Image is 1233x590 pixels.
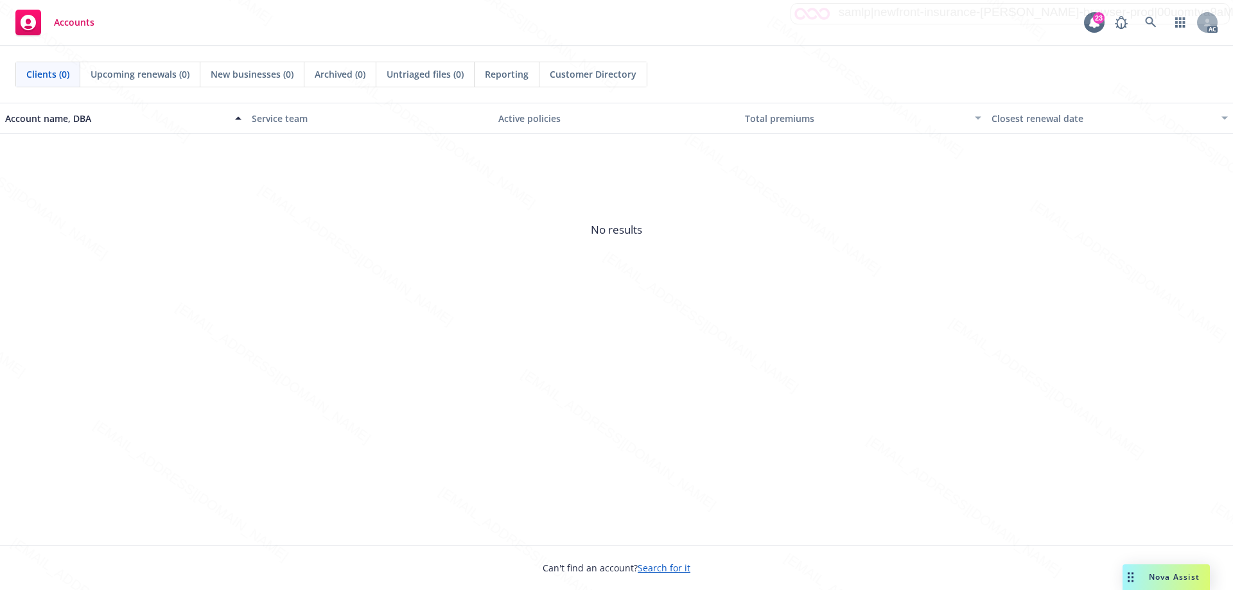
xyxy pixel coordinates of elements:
[54,17,94,28] span: Accounts
[485,67,529,81] span: Reporting
[1123,564,1139,590] div: Drag to move
[745,112,967,125] div: Total premiums
[5,112,227,125] div: Account name, DBA
[992,112,1214,125] div: Closest renewal date
[247,103,493,134] button: Service team
[91,67,189,81] span: Upcoming renewals (0)
[26,67,69,81] span: Clients (0)
[740,103,986,134] button: Total premiums
[986,103,1233,134] button: Closest renewal date
[543,561,690,575] span: Can't find an account?
[252,112,488,125] div: Service team
[211,67,293,81] span: New businesses (0)
[498,112,735,125] div: Active policies
[315,67,365,81] span: Archived (0)
[1123,564,1210,590] button: Nova Assist
[1149,571,1200,582] span: Nova Assist
[1167,10,1193,35] a: Switch app
[550,67,636,81] span: Customer Directory
[1138,10,1164,35] a: Search
[1093,12,1105,24] div: 23
[493,103,740,134] button: Active policies
[1108,10,1134,35] a: Report a Bug
[638,562,690,574] a: Search for it
[387,67,464,81] span: Untriaged files (0)
[10,4,100,40] a: Accounts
